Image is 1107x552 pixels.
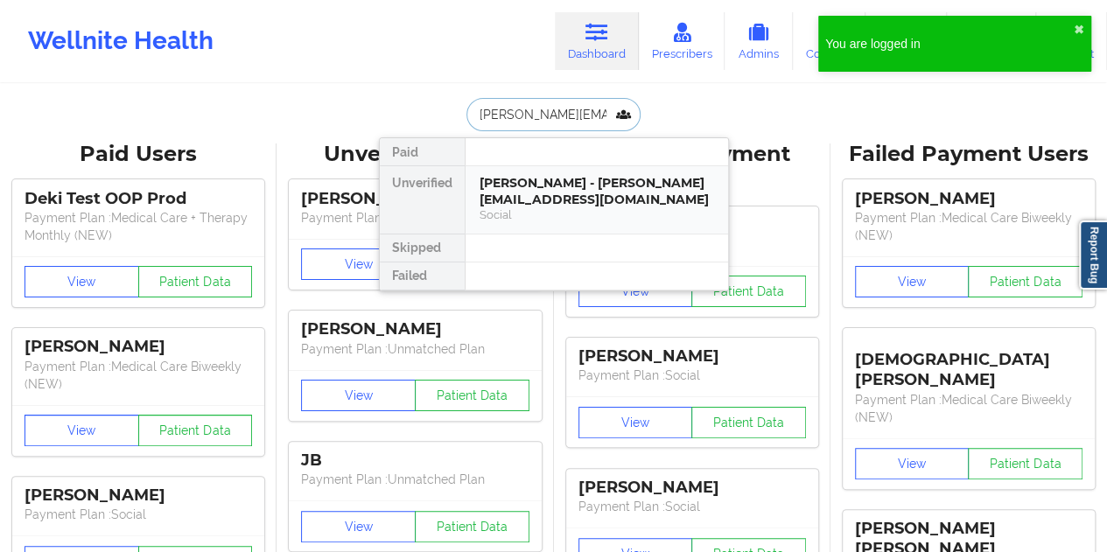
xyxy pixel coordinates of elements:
[578,478,806,498] div: [PERSON_NAME]
[691,276,806,307] button: Patient Data
[138,266,253,297] button: Patient Data
[1079,220,1107,290] a: Report Bug
[25,486,252,506] div: [PERSON_NAME]
[289,141,541,168] div: Unverified Users
[25,266,139,297] button: View
[480,175,714,207] div: [PERSON_NAME] - [PERSON_NAME][EMAIL_ADDRESS][DOMAIN_NAME]
[578,407,693,438] button: View
[301,451,529,471] div: JB
[793,12,865,70] a: Coaches
[578,367,806,384] p: Payment Plan : Social
[25,337,252,357] div: [PERSON_NAME]
[855,337,1082,390] div: [DEMOGRAPHIC_DATA][PERSON_NAME]
[301,340,529,358] p: Payment Plan : Unmatched Plan
[25,358,252,393] p: Payment Plan : Medical Care Biweekly (NEW)
[825,35,1074,52] div: You are logged in
[380,262,465,290] div: Failed
[138,415,253,446] button: Patient Data
[25,209,252,244] p: Payment Plan : Medical Care + Therapy Monthly (NEW)
[843,141,1095,168] div: Failed Payment Users
[301,189,529,209] div: [PERSON_NAME]
[855,209,1082,244] p: Payment Plan : Medical Care Biweekly (NEW)
[968,266,1082,297] button: Patient Data
[25,189,252,209] div: Deki Test OOP Prod
[301,511,416,542] button: View
[691,407,806,438] button: Patient Data
[25,415,139,446] button: View
[855,189,1082,209] div: [PERSON_NAME]
[1074,23,1084,37] button: close
[578,346,806,367] div: [PERSON_NAME]
[639,12,725,70] a: Prescribers
[415,380,529,411] button: Patient Data
[380,138,465,166] div: Paid
[578,276,693,307] button: View
[301,319,529,339] div: [PERSON_NAME]
[855,391,1082,426] p: Payment Plan : Medical Care Biweekly (NEW)
[415,511,529,542] button: Patient Data
[968,448,1082,479] button: Patient Data
[855,448,970,479] button: View
[301,380,416,411] button: View
[855,266,970,297] button: View
[380,166,465,234] div: Unverified
[301,471,529,488] p: Payment Plan : Unmatched Plan
[480,207,714,222] div: Social
[301,248,416,280] button: View
[380,234,465,262] div: Skipped
[12,141,264,168] div: Paid Users
[25,506,252,523] p: Payment Plan : Social
[578,498,806,515] p: Payment Plan : Social
[301,209,529,227] p: Payment Plan : Unmatched Plan
[725,12,793,70] a: Admins
[555,12,639,70] a: Dashboard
